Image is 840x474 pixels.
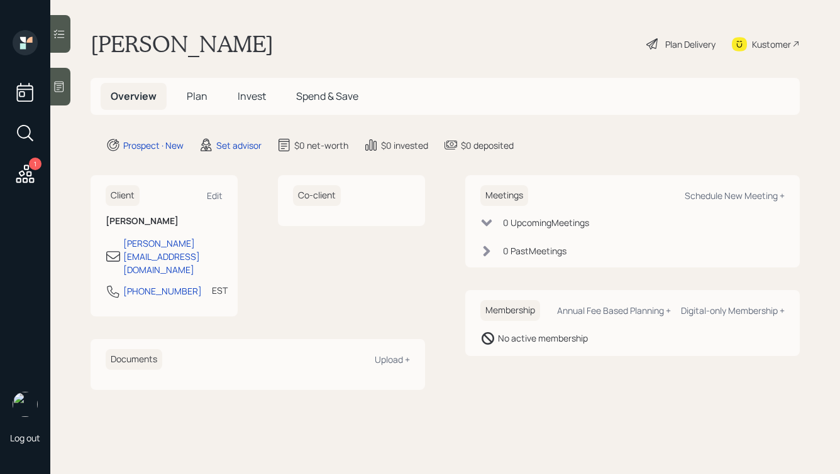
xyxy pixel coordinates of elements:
[91,30,274,58] h1: [PERSON_NAME]
[123,284,202,298] div: [PHONE_NUMBER]
[375,353,410,365] div: Upload +
[381,139,428,152] div: $0 invested
[13,392,38,417] img: hunter_neumayer.jpg
[685,190,785,202] div: Schedule New Meeting +
[106,185,140,206] h6: Client
[216,139,262,152] div: Set advisor
[296,89,358,103] span: Spend & Save
[293,185,341,206] h6: Co-client
[480,185,528,206] h6: Meetings
[665,38,716,51] div: Plan Delivery
[294,139,348,152] div: $0 net-worth
[557,304,671,316] div: Annual Fee Based Planning +
[106,349,162,370] h6: Documents
[207,190,223,202] div: Edit
[10,432,40,444] div: Log out
[123,139,184,152] div: Prospect · New
[503,216,589,229] div: 0 Upcoming Meeting s
[498,331,588,345] div: No active membership
[238,89,266,103] span: Invest
[752,38,791,51] div: Kustomer
[480,300,540,321] h6: Membership
[111,89,157,103] span: Overview
[503,244,566,257] div: 0 Past Meeting s
[681,304,785,316] div: Digital-only Membership +
[187,89,207,103] span: Plan
[123,237,223,276] div: [PERSON_NAME][EMAIL_ADDRESS][DOMAIN_NAME]
[212,284,228,297] div: EST
[29,158,41,170] div: 1
[106,216,223,227] h6: [PERSON_NAME]
[461,139,514,152] div: $0 deposited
